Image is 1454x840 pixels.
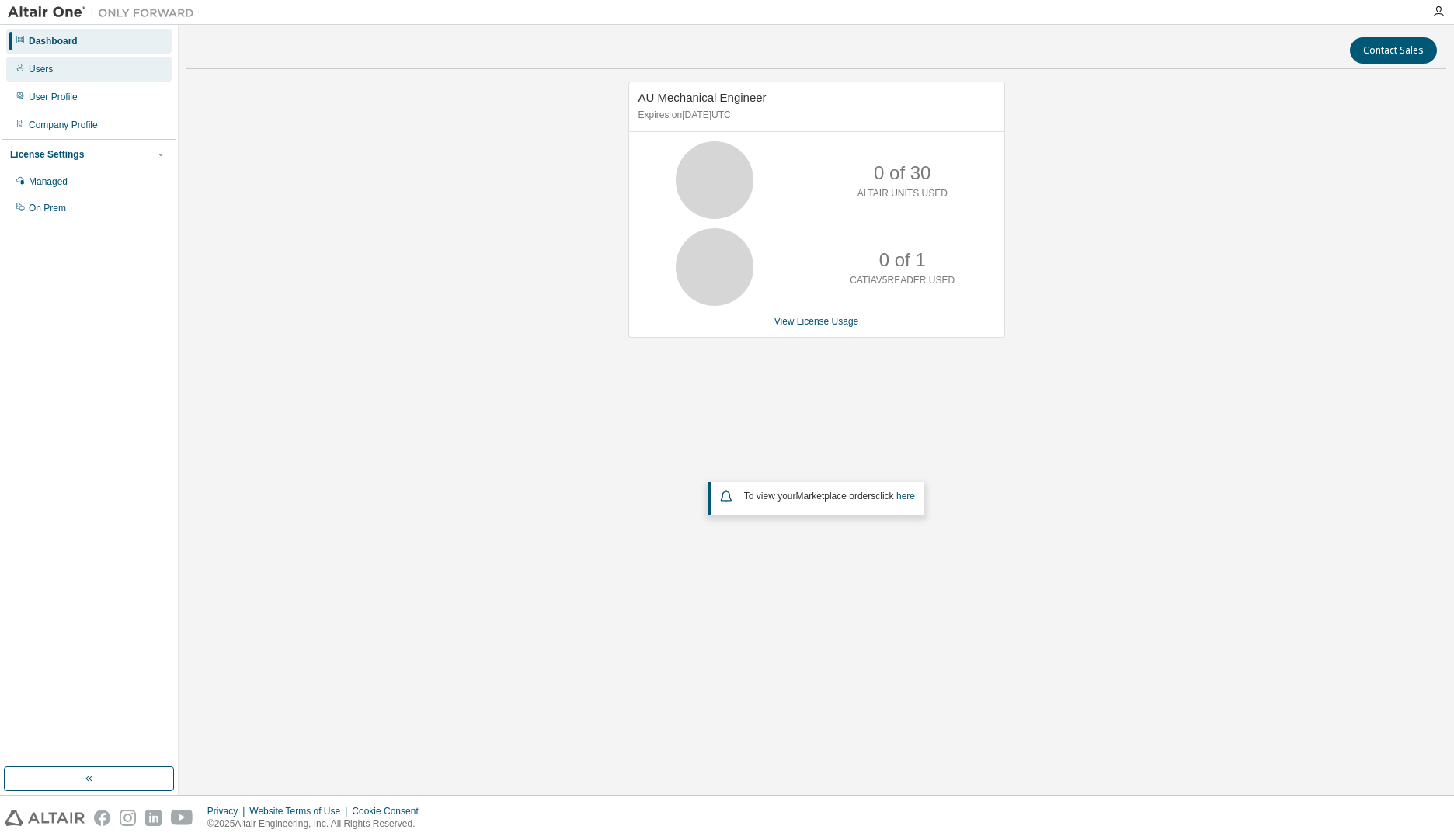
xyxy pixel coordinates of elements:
[29,63,53,75] div: Users
[29,119,98,131] div: Company Profile
[352,805,427,817] div: Cookie Consent
[896,491,915,502] a: here
[5,810,85,826] img: altair_logo.svg
[207,805,249,817] div: Privacy
[850,274,955,287] p: CATIAV5READER USED
[796,491,876,502] em: Marketplace orders
[94,810,110,826] img: facebook.svg
[744,491,915,502] span: To view your click
[207,817,428,831] p: © 2025 Altair Engineering, Inc. All Rights Reserved.
[8,5,202,20] img: Altair One
[29,175,68,188] div: Managed
[145,810,162,826] img: linkedin.svg
[249,805,352,817] div: Website Terms of Use
[857,187,948,200] p: ALTAIR UNITS USED
[1350,37,1437,64] button: Contact Sales
[10,148,84,161] div: License Settings
[874,160,930,186] p: 0 of 30
[29,35,78,47] div: Dashboard
[29,91,78,103] div: User Profile
[120,810,136,826] img: instagram.svg
[879,247,926,273] p: 0 of 1
[638,91,767,104] span: AU Mechanical Engineer
[774,316,859,327] a: View License Usage
[29,202,66,214] div: On Prem
[171,810,193,826] img: youtube.svg
[638,109,991,122] p: Expires on [DATE] UTC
